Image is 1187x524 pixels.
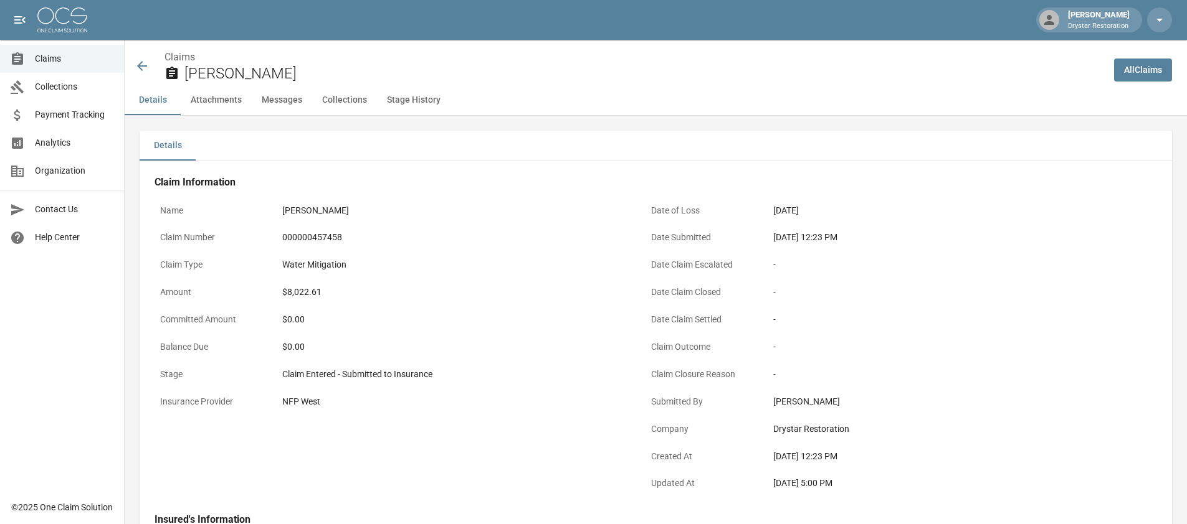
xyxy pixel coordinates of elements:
h2: [PERSON_NAME] [184,65,1104,83]
p: Drystar Restoration [1068,21,1130,32]
p: Claim Type [155,253,267,277]
p: Claim Closure Reason [646,362,758,386]
span: Analytics [35,136,114,149]
div: [PERSON_NAME] [773,395,1116,408]
p: Committed Amount [155,307,267,332]
span: Help Center [35,231,114,244]
p: Updated At [646,471,758,495]
p: Date Submitted [646,225,758,250]
div: details tabs [140,131,1172,161]
div: Claim Entered - Submitted to Insurance [282,368,625,381]
div: [DATE] [773,204,1116,217]
p: Amount [155,280,267,304]
p: Submitted By [646,390,758,414]
div: [PERSON_NAME] [1063,9,1135,31]
p: Name [155,199,267,223]
div: $0.00 [282,340,625,353]
span: Organization [35,164,114,177]
div: - [773,286,1116,299]
div: $8,022.61 [282,286,625,299]
button: Collections [312,85,377,115]
div: Water Mitigation [282,258,625,271]
p: Date Claim Settled [646,307,758,332]
h4: Claim Information [155,176,1122,189]
p: Claim Outcome [646,335,758,359]
button: Stage History [377,85,450,115]
span: Payment Tracking [35,108,114,121]
p: Created At [646,444,758,469]
button: Details [125,85,181,115]
a: AllClaims [1114,58,1172,82]
a: Claims [164,51,195,63]
p: Stage [155,362,267,386]
p: Date Claim Escalated [646,253,758,277]
div: - [773,340,1116,353]
div: - [773,313,1116,326]
div: $0.00 [282,313,625,326]
div: [PERSON_NAME] [282,204,625,217]
div: [DATE] 5:00 PM [773,477,1116,490]
p: Insurance Provider [155,390,267,414]
div: - [773,368,1116,381]
div: - [773,258,1116,271]
div: Drystar Restoration [773,423,1116,436]
p: Company [646,417,758,441]
button: Details [140,131,196,161]
p: Date Claim Closed [646,280,758,304]
p: Balance Due [155,335,267,359]
nav: breadcrumb [164,50,1104,65]
div: [DATE] 12:23 PM [773,450,1116,463]
span: Collections [35,80,114,93]
span: Contact Us [35,203,114,216]
button: Attachments [181,85,252,115]
p: Claim Number [155,225,267,250]
button: Messages [252,85,312,115]
div: NFP West [282,395,625,408]
div: © 2025 One Claim Solution [11,501,113,513]
div: anchor tabs [125,85,1187,115]
img: ocs-logo-white-transparent.png [37,7,87,32]
div: [DATE] 12:23 PM [773,231,1116,244]
span: Claims [35,52,114,65]
button: open drawer [7,7,32,32]
div: 000000457458 [282,231,625,244]
p: Date of Loss [646,199,758,223]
